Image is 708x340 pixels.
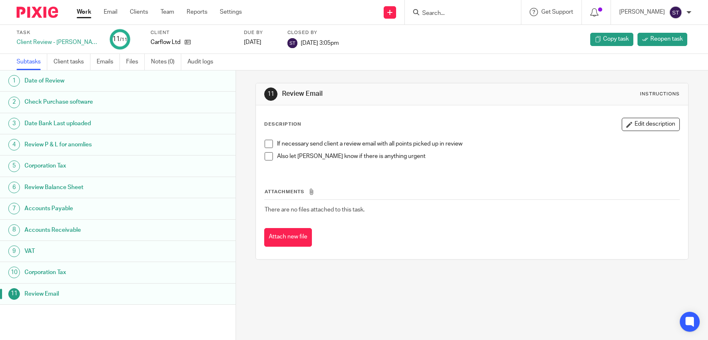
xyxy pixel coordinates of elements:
span: Copy task [603,35,629,43]
span: Reopen task [650,35,683,43]
h1: Review Email [24,288,160,300]
h1: Accounts Payable [24,202,160,215]
h1: Date of Review [24,75,160,87]
h1: Date Bank Last uploaded [24,117,160,130]
p: Also let [PERSON_NAME] know if there is anything urgent [277,152,679,160]
img: Pixie [17,7,58,18]
span: Get Support [541,9,573,15]
div: 7 [8,203,20,214]
label: Closed by [287,29,339,36]
a: Work [77,8,91,16]
a: Reopen task [637,33,687,46]
p: [PERSON_NAME] [619,8,665,16]
span: Attachments [265,189,304,194]
div: 9 [8,245,20,257]
span: [DATE] 3:05pm [301,40,339,46]
a: Emails [97,54,120,70]
div: 10 [8,267,20,278]
div: Client Review - [PERSON_NAME] [17,38,100,46]
a: Team [161,8,174,16]
a: Settings [220,8,242,16]
a: Reports [187,8,207,16]
div: 5 [8,160,20,172]
p: Carflow Ltd [151,38,180,46]
img: svg%3E [287,38,297,48]
a: Client tasks [54,54,90,70]
div: Instructions [640,91,680,97]
p: If necessary send client a review email with all points picked up in review [277,140,679,148]
h1: Review Balance Sheet [24,181,160,194]
a: Notes (0) [151,54,181,70]
a: Subtasks [17,54,47,70]
h1: Corporation Tax [24,160,160,172]
label: Client [151,29,234,36]
a: Files [126,54,145,70]
div: 2 [8,97,20,108]
a: Email [104,8,117,16]
small: /11 [120,37,127,42]
a: Clients [130,8,148,16]
label: Task [17,29,100,36]
label: Due by [244,29,277,36]
input: Search [421,10,496,17]
h1: VAT [24,245,160,257]
span: There are no files attached to this task. [265,207,365,213]
div: 4 [8,139,20,151]
h1: Review Email [282,90,490,98]
h1: Check Purchase software [24,96,160,108]
img: svg%3E [669,6,682,19]
h1: Accounts Receivable [24,224,160,236]
div: 11 [264,87,277,101]
div: [DATE] [244,38,277,46]
div: 8 [8,224,20,236]
div: 11 [112,34,127,44]
div: 11 [8,288,20,300]
div: 1 [8,75,20,87]
button: Edit description [622,118,680,131]
h1: Corporation Tax [24,266,160,279]
div: 3 [8,118,20,129]
a: Copy task [590,33,633,46]
p: Description [264,121,301,128]
a: Audit logs [187,54,219,70]
h1: Review P & L for anomlies [24,138,160,151]
div: 6 [8,182,20,193]
button: Attach new file [264,228,312,247]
